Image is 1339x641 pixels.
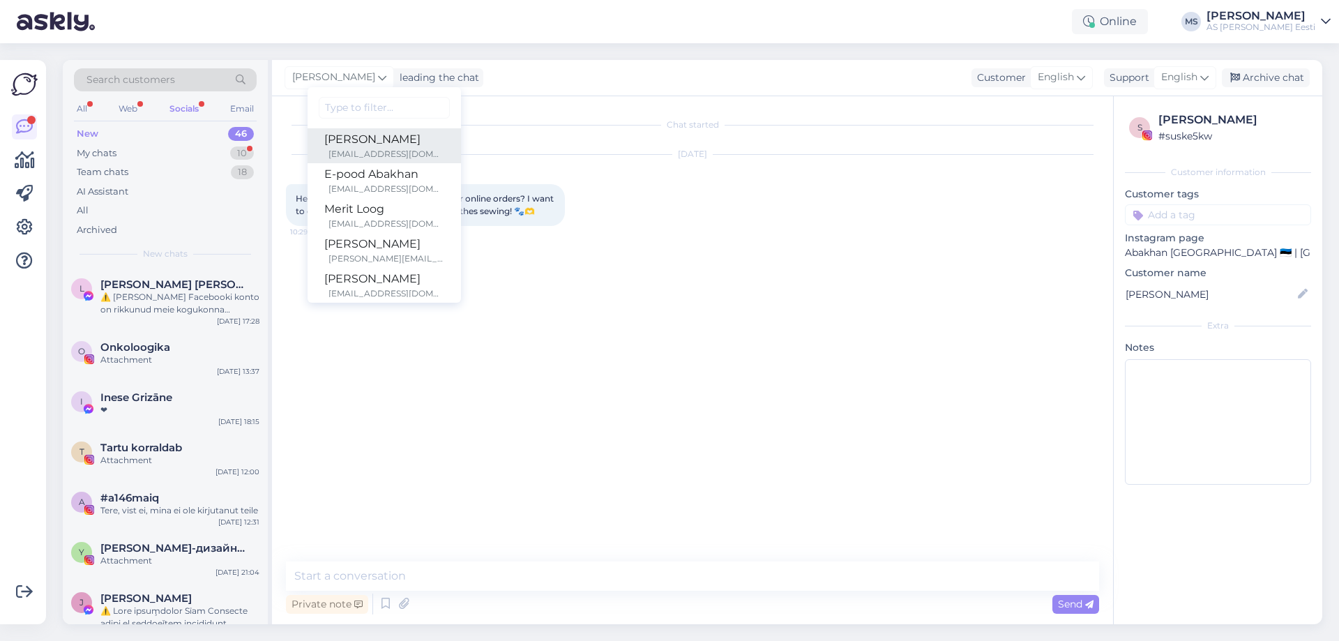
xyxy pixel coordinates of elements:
[1158,112,1307,128] div: [PERSON_NAME]
[167,100,202,118] div: Socials
[80,283,84,294] span: L
[77,127,98,141] div: New
[328,218,444,230] div: [EMAIL_ADDRESS][DOMAIN_NAME]
[217,316,259,326] div: [DATE] 17:28
[77,146,116,160] div: My chats
[217,366,259,377] div: [DATE] 13:37
[328,252,444,265] div: [PERSON_NAME][EMAIL_ADDRESS][DOMAIN_NAME]
[1181,12,1201,31] div: MS
[100,278,245,291] span: Lordo Alder
[231,165,254,179] div: 18
[328,287,444,300] div: [EMAIL_ADDRESS][DOMAIN_NAME]
[77,204,89,218] div: All
[394,70,479,85] div: leading the chat
[77,165,128,179] div: Team chats
[100,504,259,517] div: Tere, vist ei, mina ei ole kirjutanut teile
[230,146,254,160] div: 10
[74,100,90,118] div: All
[100,454,259,467] div: Attachment
[86,73,175,87] span: Search customers
[100,605,259,630] div: ⚠️ Lore ipsum̧dolor Sīam Consecte adipi el seddoeǐtem incididunt utlaborēetd māa̧. En̄a mini ...
[215,467,259,477] div: [DATE] 12:00
[143,248,188,260] span: New chats
[1125,231,1311,246] p: Instagram page
[324,236,444,252] div: [PERSON_NAME]
[1125,266,1311,280] p: Customer name
[100,354,259,366] div: Attachment
[100,442,182,454] span: Tartu korraldab
[971,70,1026,85] div: Customer
[78,346,85,356] span: O
[100,341,170,354] span: Onkoloogika
[1222,68,1310,87] div: Archive chat
[215,567,259,578] div: [DATE] 21:04
[100,492,159,504] span: #a146maiq
[80,597,84,608] span: J
[218,517,259,527] div: [DATE] 12:31
[328,148,444,160] div: [EMAIL_ADDRESS][DOMAIN_NAME]
[1125,319,1311,332] div: Extra
[308,233,461,268] a: [PERSON_NAME][PERSON_NAME][EMAIL_ADDRESS][DOMAIN_NAME]
[296,193,556,216] span: Hello! Do You have an discount code for online orders? I want to order some fabrics for my puppy ...
[324,166,444,183] div: E-pood Abakhan
[1126,287,1295,302] input: Add name
[290,227,342,237] span: 10:29
[286,119,1099,131] div: Chat started
[324,131,444,148] div: [PERSON_NAME]
[292,70,375,85] span: [PERSON_NAME]
[324,271,444,287] div: [PERSON_NAME]
[1125,246,1311,260] p: Abakhan [GEOGRAPHIC_DATA] 🇪🇪 | [GEOGRAPHIC_DATA] 🇱🇻
[218,416,259,427] div: [DATE] 18:15
[328,183,444,195] div: [EMAIL_ADDRESS][DOMAIN_NAME]
[79,547,84,557] span: Y
[100,555,259,567] div: Attachment
[1058,598,1094,610] span: Send
[286,595,368,614] div: Private note
[1125,340,1311,355] p: Notes
[1038,70,1074,85] span: English
[116,100,140,118] div: Web
[77,185,128,199] div: AI Assistant
[1206,10,1315,22] div: [PERSON_NAME]
[1206,10,1331,33] a: [PERSON_NAME]AS [PERSON_NAME] Eesti
[308,198,461,233] a: Merit Loog[EMAIL_ADDRESS][DOMAIN_NAME]
[1125,166,1311,179] div: Customer information
[77,223,117,237] div: Archived
[286,148,1099,160] div: [DATE]
[319,97,450,119] input: Type to filter...
[1125,204,1311,225] input: Add a tag
[11,71,38,98] img: Askly Logo
[308,128,461,163] a: [PERSON_NAME][EMAIL_ADDRESS][DOMAIN_NAME]
[80,396,83,407] span: I
[324,201,444,218] div: Merit Loog
[308,163,461,198] a: E-pood Abakhan[EMAIL_ADDRESS][DOMAIN_NAME]
[100,391,172,404] span: Inese Grizāne
[80,446,84,457] span: T
[100,404,259,416] div: ❤
[1125,187,1311,202] p: Customer tags
[308,268,461,303] a: [PERSON_NAME][EMAIL_ADDRESS][DOMAIN_NAME]
[100,291,259,316] div: ⚠️ [PERSON_NAME] Facebooki konto on rikkunud meie kogukonna standardeid. Meie süsteem on saanud p...
[1072,9,1148,34] div: Online
[227,100,257,118] div: Email
[1206,22,1315,33] div: AS [PERSON_NAME] Eesti
[1158,128,1307,144] div: # suske5kw
[1104,70,1149,85] div: Support
[79,497,85,507] span: a
[1161,70,1197,85] span: English
[228,127,254,141] div: 46
[100,592,192,605] span: Joaquim Jaime Jare
[100,542,245,555] span: Yulia Abol портной-дизайнер / rätsep-disainer/ õmblusateljee
[1137,122,1142,133] span: s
